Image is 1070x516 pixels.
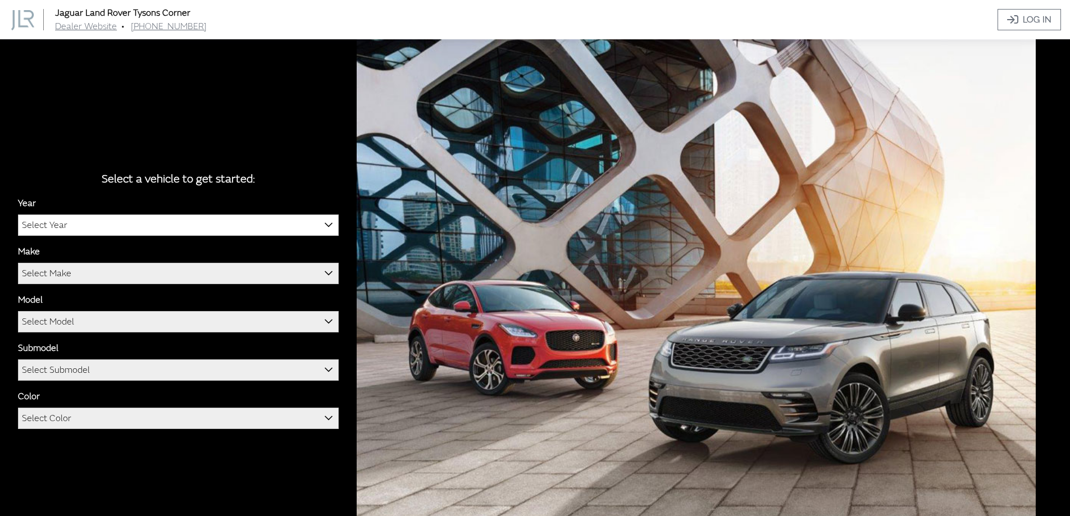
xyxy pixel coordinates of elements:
[18,311,339,332] span: Select Model
[22,263,71,284] span: Select Make
[121,21,124,32] span: •
[18,341,58,355] label: Submodel
[18,197,36,210] label: Year
[22,408,71,428] span: Select Color
[22,360,90,380] span: Select Submodel
[22,215,67,235] span: Select Year
[18,214,339,236] span: Select Year
[19,408,338,428] span: Select Color
[18,293,43,307] label: Model
[19,263,338,284] span: Select Make
[55,21,117,32] a: Dealer Website
[22,312,74,332] span: Select Model
[19,312,338,332] span: Select Model
[131,21,207,32] a: [PHONE_NUMBER]
[11,9,53,30] a: Jaguar Land Rover Tysons Corner logo
[998,9,1061,30] a: Log In
[18,171,339,188] div: Select a vehicle to get started:
[1023,13,1051,26] span: Log In
[19,360,338,380] span: Select Submodel
[11,10,34,30] img: Dashboard
[55,7,190,19] a: Jaguar Land Rover Tysons Corner
[19,215,338,235] span: Select Year
[18,359,339,381] span: Select Submodel
[18,408,339,429] span: Select Color
[18,390,40,403] label: Color
[18,245,40,258] label: Make
[18,263,339,284] span: Select Make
